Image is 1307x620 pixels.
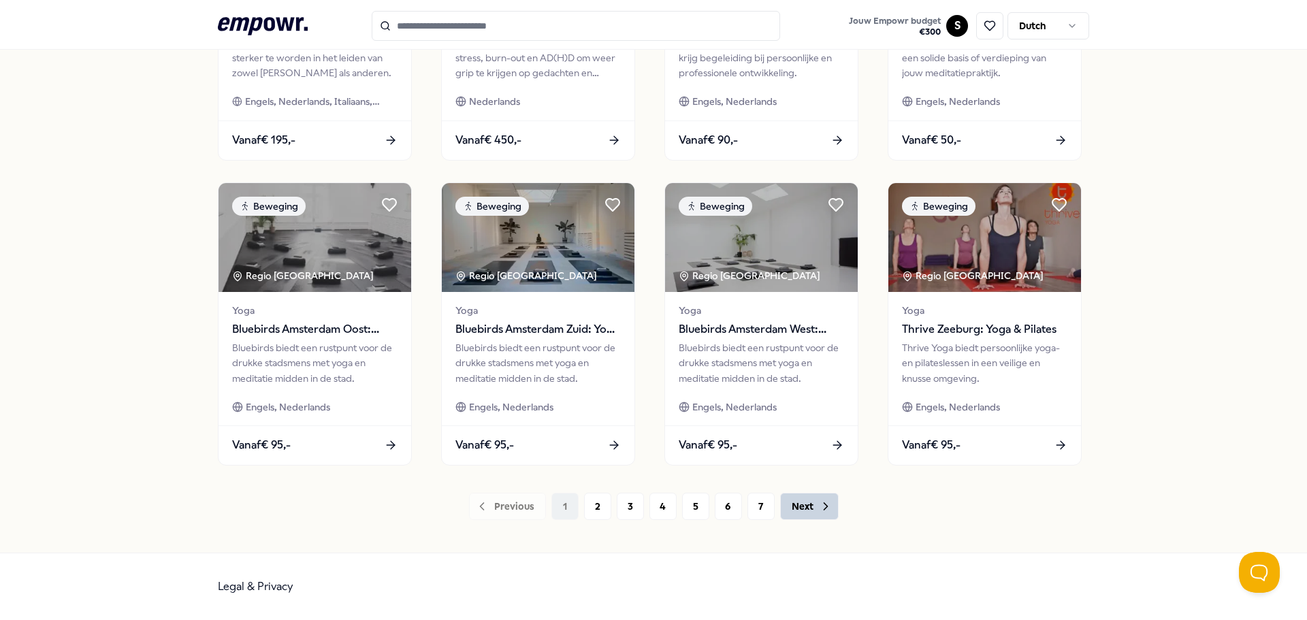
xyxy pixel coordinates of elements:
[946,15,968,37] button: S
[692,399,777,414] span: Engels, Nederlands
[441,182,635,466] a: package imageBewegingRegio [GEOGRAPHIC_DATA] YogaBluebirds Amsterdam Zuid: Yoga & WelzijnBluebird...
[902,340,1067,386] div: Thrive Yoga biedt persoonlijke yoga- en pilateslessen in een veilige en knusse omgeving.
[679,321,844,338] span: Bluebirds Amsterdam West: Yoga & Welzijn
[232,340,398,386] div: Bluebirds biedt een rustpunt voor de drukke stadsmens met yoga en meditatie midden in de stad.
[679,268,822,283] div: Regio [GEOGRAPHIC_DATA]
[455,35,621,81] div: Geregistreerd therapeut helpt bij stress, burn-out en AD(H)D om weer grip te krijgen op gedachten...
[902,321,1067,338] span: Thrive Zeeburg: Yoga & Pilates
[916,94,1000,109] span: Engels, Nederlands
[584,493,611,520] button: 2
[665,183,858,292] img: package image
[902,197,975,216] div: Beweging
[649,493,677,520] button: 4
[232,268,376,283] div: Regio [GEOGRAPHIC_DATA]
[888,183,1081,292] img: package image
[372,11,780,41] input: Search for products, categories or subcategories
[232,436,291,454] span: Vanaf € 95,-
[232,303,398,318] span: Yoga
[469,399,553,414] span: Engels, Nederlands
[218,182,412,466] a: package imageBewegingRegio [GEOGRAPHIC_DATA] YogaBluebirds Amsterdam Oost: Yoga & WelzijnBluebird...
[455,131,521,149] span: Vanaf € 450,-
[902,268,1046,283] div: Regio [GEOGRAPHIC_DATA]
[664,182,858,466] a: package imageBewegingRegio [GEOGRAPHIC_DATA] YogaBluebirds Amsterdam West: Yoga & WelzijnBluebird...
[715,493,742,520] button: 6
[617,493,644,520] button: 3
[455,268,599,283] div: Regio [GEOGRAPHIC_DATA]
[455,436,514,454] span: Vanaf € 95,-
[246,399,330,414] span: Engels, Nederlands
[747,493,775,520] button: 7
[455,303,621,318] span: Yoga
[902,131,961,149] span: Vanaf € 50,-
[232,197,306,216] div: Beweging
[218,580,293,593] a: Legal & Privacy
[902,35,1067,81] div: Heldere meditatiebegeleiding voor een solide basis of verdieping van jouw meditatiepraktijk.
[455,197,529,216] div: Beweging
[679,131,738,149] span: Vanaf € 90,-
[780,493,839,520] button: Next
[1239,552,1280,593] iframe: Help Scout Beacon - Open
[902,436,961,454] span: Vanaf € 95,-
[849,27,941,37] span: € 300
[916,399,1000,414] span: Engels, Nederlands
[679,303,844,318] span: Yoga
[232,131,295,149] span: Vanaf € 195,-
[682,493,709,520] button: 5
[245,94,398,109] span: Engels, Nederlands, Italiaans, Zweeds
[846,13,943,40] button: Jouw Empowr budget€300
[692,94,777,109] span: Engels, Nederlands
[902,303,1067,318] span: Yoga
[219,183,411,292] img: package image
[679,340,844,386] div: Bluebirds biedt een rustpunt voor de drukke stadsmens met yoga en meditatie midden in de stad.
[679,436,737,454] span: Vanaf € 95,-
[469,94,520,109] span: Nederlands
[843,12,946,40] a: Jouw Empowr budget€300
[232,321,398,338] span: Bluebirds Amsterdam Oost: Yoga & Welzijn
[455,321,621,338] span: Bluebirds Amsterdam Zuid: Yoga & Welzijn
[849,16,941,27] span: Jouw Empowr budget
[888,182,1082,466] a: package imageBewegingRegio [GEOGRAPHIC_DATA] YogaThrive Zeeburg: Yoga & PilatesThrive Yoga biedt ...
[442,183,634,292] img: package image
[455,340,621,386] div: Bluebirds biedt een rustpunt voor de drukke stadsmens met yoga en meditatie midden in de stad.
[232,35,398,81] div: Coaching voor ambitieuze leiders om sterker te worden in het leiden van zowel [PERSON_NAME] als a...
[679,35,844,81] div: Ontdek hoe jij je leven wilt leiden en krijg begeleiding bij persoonlijke en professionele ontwik...
[679,197,752,216] div: Beweging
